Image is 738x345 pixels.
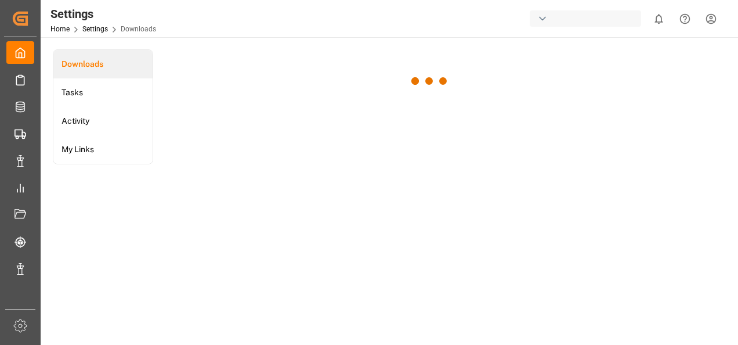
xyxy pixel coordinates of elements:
[53,50,153,78] a: Downloads
[50,5,156,23] div: Settings
[646,6,672,32] button: show 0 new notifications
[50,25,70,33] a: Home
[82,25,108,33] a: Settings
[53,135,153,164] a: My Links
[672,6,698,32] button: Help Center
[53,78,153,107] a: Tasks
[53,107,153,135] a: Activity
